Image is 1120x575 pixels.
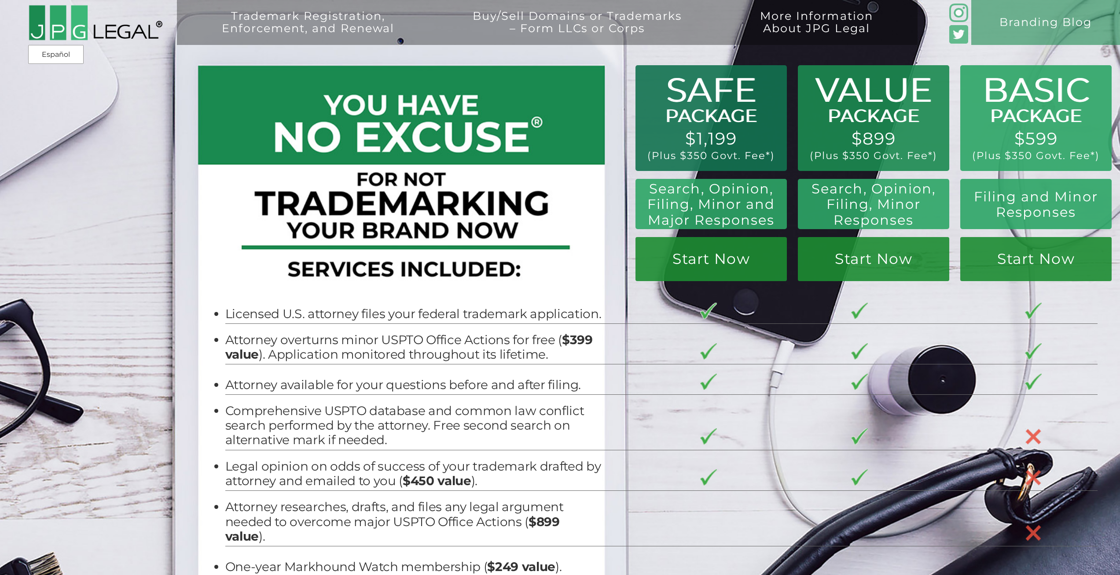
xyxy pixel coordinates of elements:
[851,303,868,319] img: checkmark-border-3.png
[700,343,717,360] img: checkmark-border-3.png
[969,189,1103,220] h2: Filing and Minor Responses
[727,10,907,55] a: More InformationAbout JPG Legal
[403,473,471,488] b: $450 value
[851,343,868,360] img: checkmark-border-3.png
[225,500,603,543] li: Attorney researches, drafts, and files any legal argument needed to overcome major USPTO Office A...
[700,428,717,445] img: checkmark-border-3.png
[798,237,949,282] a: Start Now
[643,181,780,228] h2: Search, Opinion, Filing, Minor and Major Responses
[225,404,603,447] li: Comprehensive USPTO database and common law conflict search performed by the attorney. Free secon...
[188,10,428,55] a: Trademark Registration,Enforcement, and Renewal
[1025,524,1042,541] img: X-30-3.png
[949,25,968,44] img: Twitter_Social_Icon_Rounded_Square_Color-mid-green3-90.png
[1025,303,1042,319] img: checkmark-border-3.png
[28,4,162,41] img: 2016-logo-black-letters-3-r.png
[1025,469,1042,486] img: X-30-3.png
[439,10,716,55] a: Buy/Sell Domains or Trademarks– Form LLCs or Corps
[949,4,968,22] img: glyph-logo_May2016-green3-90.png
[225,560,603,574] li: One-year Markhound Watch membership ( ).
[225,332,593,362] b: $399 value
[851,374,868,390] img: checkmark-border-3.png
[851,428,868,445] img: checkmark-border-3.png
[851,469,868,486] img: checkmark-border-3.png
[960,237,1112,282] a: Start Now
[225,333,603,362] li: Attorney overturns minor USPTO Office Actions for free ( ). Application monitored throughout its ...
[225,307,603,321] li: Licensed U.S. attorney files your federal trademark application.
[807,181,940,228] h2: Search, Opinion, Filing, Minor Responses
[700,374,717,390] img: checkmark-border-3.png
[225,514,560,544] b: $899 value
[1025,374,1042,390] img: checkmark-border-3.png
[700,303,717,319] img: checkmark-border-3.png
[225,378,603,392] li: Attorney available for your questions before and after filing.
[700,469,717,486] img: checkmark-border-3.png
[31,47,81,63] a: Español
[635,237,787,282] a: Start Now
[487,559,555,574] b: $249 value
[1025,343,1042,360] img: checkmark-border-3.png
[225,459,603,488] li: Legal opinion on odds of success of your trademark drafted by attorney and emailed to you ( ).
[1025,428,1042,445] img: X-30-3.png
